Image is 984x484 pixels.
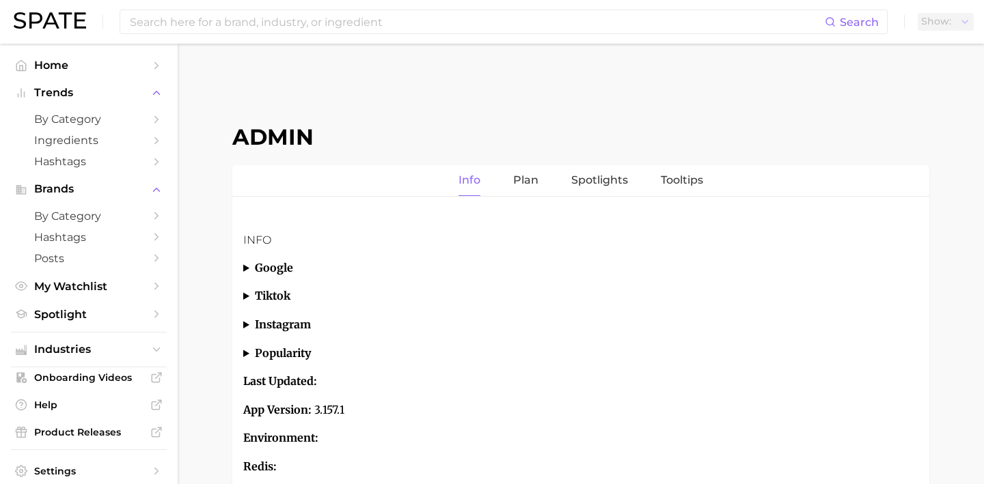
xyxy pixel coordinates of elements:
[255,346,311,360] strong: popularity
[243,431,318,444] strong: Environment:
[255,261,293,274] strong: google
[571,165,628,196] a: Spotlights
[918,13,974,31] button: Show
[34,183,143,195] span: Brands
[11,179,167,199] button: Brands
[243,459,277,473] strong: Redis:
[34,134,143,147] span: Ingredients
[11,151,167,172] a: Hashtags
[11,205,167,227] a: by Category
[243,401,918,419] p: 3.157.1
[14,12,86,29] img: SPATE
[513,165,538,196] a: Plan
[11,130,167,151] a: Ingredients
[840,16,879,29] span: Search
[11,109,167,130] a: by Category
[128,10,825,33] input: Search here for a brand, industry, or ingredient
[34,252,143,265] span: Posts
[34,280,143,293] span: My Watchlist
[11,227,167,248] a: Hashtags
[243,345,918,362] summary: popularity
[34,59,143,72] span: Home
[34,210,143,223] span: by Category
[11,55,167,76] a: Home
[11,367,167,388] a: Onboarding Videos
[34,343,143,356] span: Industries
[243,287,918,305] summary: tiktok
[243,403,312,416] strong: App Version:
[243,374,317,388] strong: Last Updated:
[232,124,929,150] h1: Admin
[661,165,703,196] a: Tooltips
[243,232,918,248] h3: Info
[34,426,143,438] span: Product Releases
[34,399,143,411] span: Help
[34,371,143,384] span: Onboarding Videos
[459,165,480,196] a: Info
[11,422,167,442] a: Product Releases
[243,316,918,334] summary: instagram
[34,87,143,99] span: Trends
[255,317,311,331] strong: instagram
[34,308,143,321] span: Spotlight
[34,231,143,244] span: Hashtags
[34,465,143,477] span: Settings
[243,259,918,277] summary: google
[11,276,167,297] a: My Watchlist
[11,304,167,325] a: Spotlight
[34,155,143,168] span: Hashtags
[921,18,951,25] span: Show
[11,395,167,415] a: Help
[11,83,167,103] button: Trends
[11,248,167,269] a: Posts
[255,289,290,302] strong: tiktok
[11,461,167,481] a: Settings
[34,113,143,126] span: by Category
[11,339,167,360] button: Industries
